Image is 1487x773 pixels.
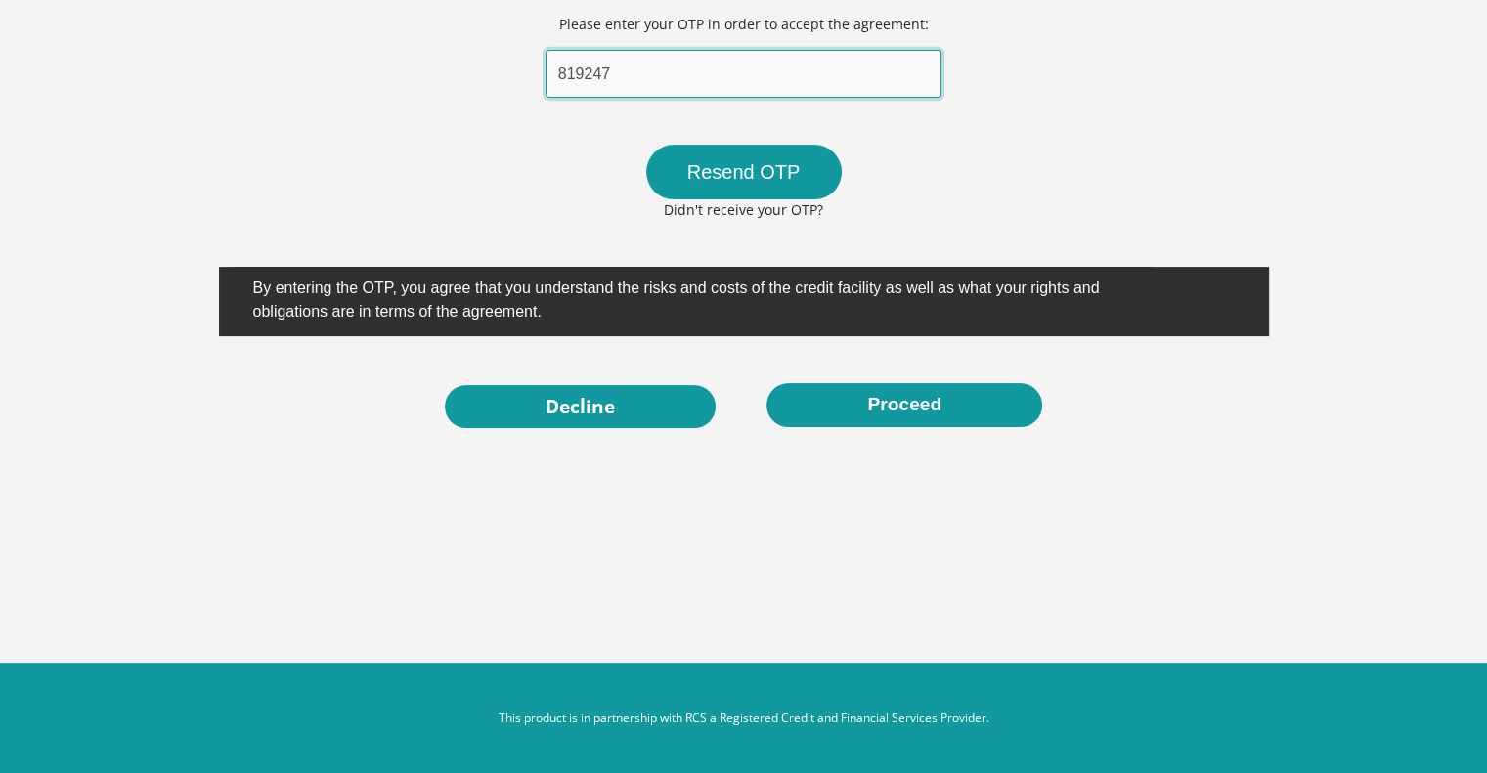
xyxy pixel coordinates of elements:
[234,267,1153,328] label: By entering the OTP, you agree that you understand the risks and costs of the credit facility as ...
[766,383,1042,427] button: Proceed
[496,199,991,220] p: Didn't receive your OTP?
[445,385,716,429] a: Decline
[559,14,929,34] p: Please enter your OTP in order to accept the agreement:
[546,50,942,98] input: Insert here
[201,709,1287,727] p: This product is in partnership with RCS a Registered Credit and Financial Services Provider.
[646,145,842,199] button: Resend OTP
